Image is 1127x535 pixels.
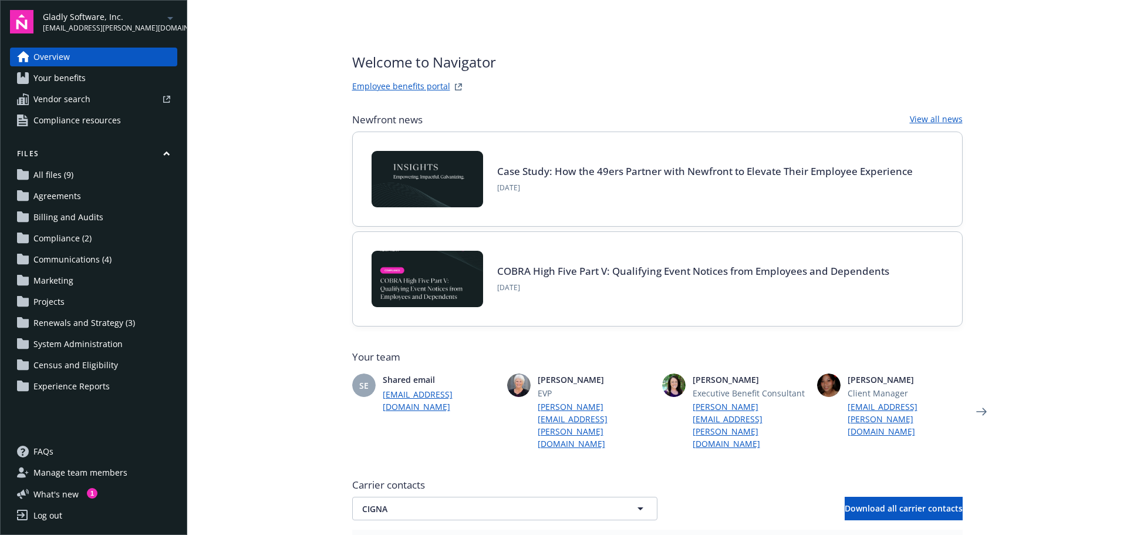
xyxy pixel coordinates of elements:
[352,52,496,73] span: Welcome to Navigator
[33,48,70,66] span: Overview
[359,379,369,392] span: SE
[33,208,103,227] span: Billing and Audits
[43,23,163,33] span: [EMAIL_ADDRESS][PERSON_NAME][DOMAIN_NAME]
[10,166,177,184] a: All files (9)
[817,374,841,397] img: photo
[497,164,913,178] a: Case Study: How the 49ers Partner with Newfront to Elevate Their Employee Experience
[451,80,465,94] a: striveWebsite
[87,488,97,499] div: 1
[848,401,963,438] a: [EMAIL_ADDRESS][PERSON_NAME][DOMAIN_NAME]
[10,229,177,248] a: Compliance (2)
[33,335,123,354] span: System Administration
[693,401,808,450] a: [PERSON_NAME][EMAIL_ADDRESS][PERSON_NAME][DOMAIN_NAME]
[33,69,86,88] span: Your benefits
[538,401,653,450] a: [PERSON_NAME][EMAIL_ADDRESS][PERSON_NAME][DOMAIN_NAME]
[693,387,808,399] span: Executive Benefit Consultant
[43,10,177,33] button: Gladly Software, Inc.[EMAIL_ADDRESS][PERSON_NAME][DOMAIN_NAME]arrowDropDown
[372,251,483,307] img: BLOG-Card Image - Compliance - COBRA High Five Pt 5 - 09-11-25.jpg
[538,387,653,399] span: EVP
[497,183,913,193] span: [DATE]
[33,271,73,290] span: Marketing
[10,69,177,88] a: Your benefits
[372,151,483,207] img: Card Image - INSIGHTS copy.png
[352,497,657,520] button: CIGNA
[352,113,423,127] span: Newfront news
[497,264,889,278] a: COBRA High Five Part V: Qualifying Event Notices from Employees and Dependents
[10,187,177,206] a: Agreements
[33,166,73,184] span: All files (9)
[10,208,177,227] a: Billing and Audits
[362,503,606,515] span: CIGNA
[352,350,963,364] span: Your team
[848,374,963,386] span: [PERSON_NAME]
[10,111,177,130] a: Compliance resources
[43,11,163,23] span: Gladly Software, Inc.
[10,10,33,33] img: navigator-logo.svg
[972,402,991,421] a: Next
[383,388,498,413] a: [EMAIL_ADDRESS][DOMAIN_NAME]
[10,90,177,109] a: Vendor search
[33,442,53,461] span: FAQs
[10,271,177,290] a: Marketing
[497,282,889,293] span: [DATE]
[33,250,112,269] span: Communications (4)
[33,488,79,500] span: What ' s new
[10,314,177,332] a: Renewals and Strategy (3)
[845,503,963,514] span: Download all carrier contacts
[33,187,81,206] span: Agreements
[10,356,177,375] a: Census and Eligibility
[10,149,177,163] button: Files
[662,374,686,397] img: photo
[33,506,62,525] div: Log out
[10,442,177,461] a: FAQs
[352,80,450,94] a: Employee benefits portal
[33,463,127,482] span: Manage team members
[507,374,531,397] img: photo
[10,377,177,396] a: Experience Reports
[33,292,65,311] span: Projects
[33,356,118,375] span: Census and Eligibility
[10,335,177,354] a: System Administration
[845,497,963,520] button: Download all carrier contacts
[848,387,963,399] span: Client Manager
[10,48,177,66] a: Overview
[910,113,963,127] a: View all news
[33,377,110,396] span: Experience Reports
[10,250,177,269] a: Communications (4)
[33,314,135,332] span: Renewals and Strategy (3)
[10,488,97,500] button: What's new1
[538,374,653,386] span: [PERSON_NAME]
[352,478,963,492] span: Carrier contacts
[33,90,90,109] span: Vendor search
[33,111,121,130] span: Compliance resources
[33,229,92,248] span: Compliance (2)
[163,11,177,25] a: arrowDropDown
[383,374,498,386] span: Shared email
[10,292,177,311] a: Projects
[693,374,808,386] span: [PERSON_NAME]
[10,463,177,482] a: Manage team members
